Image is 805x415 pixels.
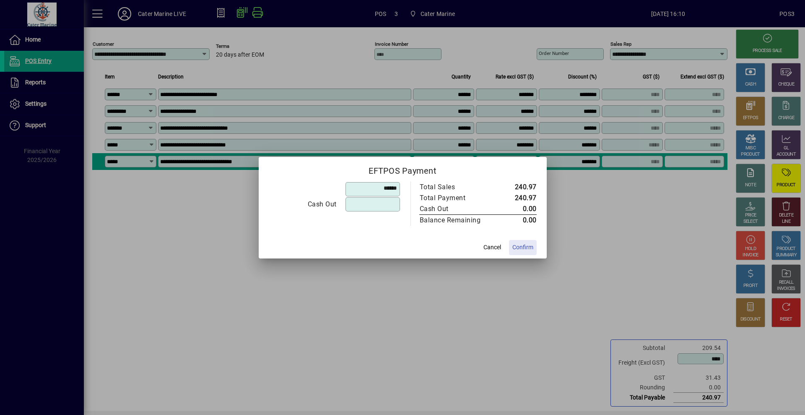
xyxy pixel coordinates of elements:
[509,240,537,255] button: Confirm
[479,240,506,255] button: Cancel
[419,182,499,193] td: Total Sales
[419,193,499,204] td: Total Payment
[483,243,501,252] span: Cancel
[512,243,533,252] span: Confirm
[499,214,537,226] td: 0.00
[420,215,490,225] div: Balance Remaining
[499,193,537,204] td: 240.97
[499,204,537,215] td: 0.00
[269,199,337,209] div: Cash Out
[420,204,490,214] div: Cash Out
[499,182,537,193] td: 240.97
[259,157,547,181] h2: EFTPOS Payment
